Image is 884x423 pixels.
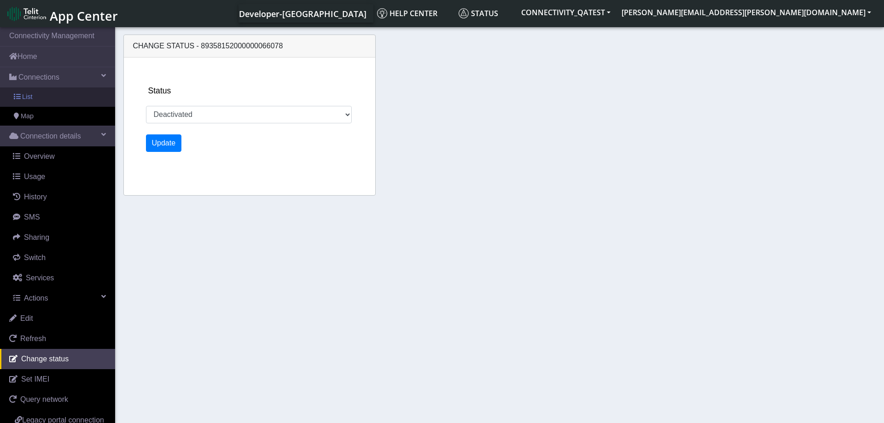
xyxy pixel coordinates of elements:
[133,42,283,50] span: Change status - 89358152000000066078
[24,152,55,160] span: Overview
[4,146,115,167] a: Overview
[4,227,115,248] a: Sharing
[148,85,171,97] label: Status
[4,248,115,268] a: Switch
[459,8,498,18] span: Status
[377,8,387,18] img: knowledge.svg
[4,288,115,308] a: Actions
[24,294,48,302] span: Actions
[21,375,49,383] span: Set IMEI
[24,193,47,201] span: History
[7,4,116,23] a: App Center
[20,314,33,322] span: Edit
[21,355,69,363] span: Change status
[373,4,455,23] a: Help center
[516,4,616,21] button: CONNECTIVITY_QATEST
[20,335,46,342] span: Refresh
[24,173,45,180] span: Usage
[24,233,49,241] span: Sharing
[616,4,877,21] button: [PERSON_NAME][EMAIL_ADDRESS][PERSON_NAME][DOMAIN_NAME]
[20,395,68,403] span: Query network
[146,134,182,152] button: Update
[7,6,46,21] img: logo-telit-cinterion-gw-new.png
[4,187,115,207] a: History
[377,8,437,18] span: Help center
[4,167,115,187] a: Usage
[24,254,46,261] span: Switch
[26,274,54,282] span: Services
[238,4,366,23] a: Your current platform instance
[4,268,115,288] a: Services
[50,7,118,24] span: App Center
[455,4,516,23] a: Status
[22,92,32,102] span: List
[18,72,59,83] span: Connections
[20,131,81,142] span: Connection details
[459,8,469,18] img: status.svg
[239,8,366,19] span: Developer-[GEOGRAPHIC_DATA]
[21,111,34,122] span: Map
[24,213,40,221] span: SMS
[4,207,115,227] a: SMS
